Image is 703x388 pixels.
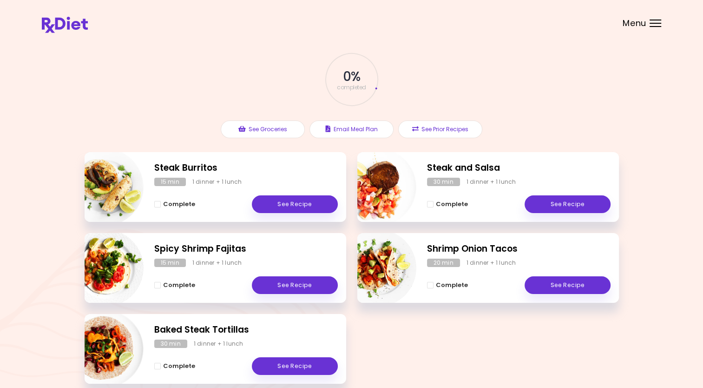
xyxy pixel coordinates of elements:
[436,281,468,289] span: Complete
[427,280,468,291] button: Complete - Shrimp Onion Tacos
[427,259,460,267] div: 20 min
[427,242,611,256] h2: Shrimp Onion Tacos
[194,340,243,348] div: 1 dinner + 1 lunch
[427,178,460,186] div: 30 min
[154,259,186,267] div: 15 min
[466,178,516,186] div: 1 dinner + 1 lunch
[154,323,338,337] h2: Baked Steak Tortillas
[66,310,144,388] img: Info - Baked Steak Tortillas
[66,229,144,307] img: Info - Spicy Shrimp Fajitas
[252,195,338,213] a: See Recipe - Steak Burritos
[154,340,187,348] div: 30 min
[163,362,195,370] span: Complete
[339,148,416,226] img: Info - Steak and Salsa
[252,357,338,375] a: See Recipe - Baked Steak Tortillas
[525,195,611,213] a: See Recipe - Steak and Salsa
[252,276,338,294] a: See Recipe - Spicy Shrimp Fajitas
[343,69,360,85] span: 0 %
[154,161,338,175] h2: Steak Burritos
[525,276,611,294] a: See Recipe - Shrimp Onion Tacos
[398,120,482,138] button: See Prior Recipes
[192,178,242,186] div: 1 dinner + 1 lunch
[221,120,305,138] button: See Groceries
[436,201,468,208] span: Complete
[154,178,186,186] div: 15 min
[192,259,242,267] div: 1 dinner + 1 lunch
[466,259,516,267] div: 1 dinner + 1 lunch
[309,120,394,138] button: Email Meal Plan
[154,280,195,291] button: Complete - Spicy Shrimp Fajitas
[427,161,611,175] h2: Steak and Salsa
[339,229,416,307] img: Info - Shrimp Onion Tacos
[154,242,338,256] h2: Spicy Shrimp Fajitas
[66,148,144,226] img: Info - Steak Burritos
[623,19,646,27] span: Menu
[337,85,366,90] span: completed
[427,199,468,210] button: Complete - Steak and Salsa
[154,199,195,210] button: Complete - Steak Burritos
[163,201,195,208] span: Complete
[42,17,88,33] img: RxDiet
[163,281,195,289] span: Complete
[154,361,195,372] button: Complete - Baked Steak Tortillas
